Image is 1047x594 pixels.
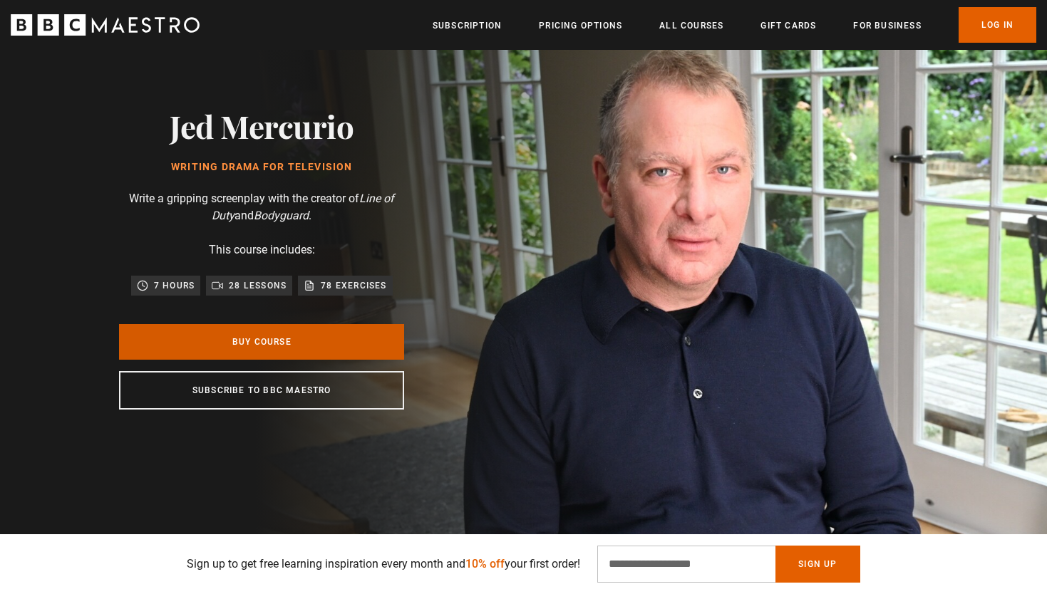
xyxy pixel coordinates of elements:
i: Line of Duty [212,192,394,222]
button: Sign Up [775,546,860,583]
p: 28 lessons [229,278,287,293]
a: For business [853,19,921,33]
span: 10% off [465,557,505,570]
a: Subscribe to BBC Maestro [119,371,404,410]
p: Sign up to get free learning inspiration every month and your first order! [187,556,580,573]
a: All Courses [659,19,723,33]
h2: Jed Mercurio [170,108,354,144]
p: 7 hours [154,278,195,293]
a: Buy Course [119,324,404,360]
nav: Primary [433,7,1036,43]
i: Bodyguard [254,209,309,222]
p: This course includes: [209,241,315,259]
svg: BBC Maestro [11,14,200,36]
p: Write a gripping screenplay with the creator of and . [119,190,404,224]
p: 78 exercises [321,278,386,293]
a: Log In [959,7,1036,43]
a: Subscription [433,19,502,33]
a: Pricing Options [539,19,622,33]
h1: Writing Drama for Television [170,162,354,173]
a: Gift Cards [760,19,816,33]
